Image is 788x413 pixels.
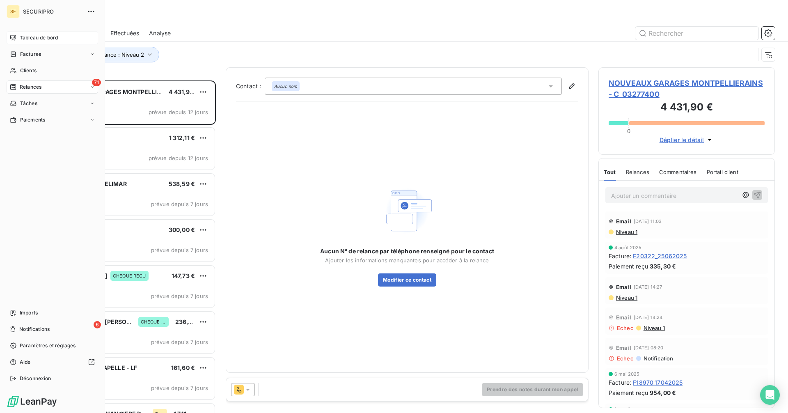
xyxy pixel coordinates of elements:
[614,372,640,376] span: 6 mai 2025
[627,128,630,134] span: 0
[609,252,631,260] span: Facture :
[609,378,631,387] span: Facture :
[604,169,616,175] span: Tout
[274,83,297,89] em: Aucun nom
[151,201,208,207] span: prévue depuis 7 jours
[169,134,195,141] span: 1 312,11 €
[58,47,159,62] button: Niveau de relance : Niveau 2
[707,169,738,175] span: Portail client
[94,321,101,328] span: 6
[633,378,683,387] span: F18970_17042025
[660,135,704,144] span: Déplier le détail
[175,318,200,325] span: 236,12 €
[482,383,583,396] button: Prendre des notes durant mon appel
[616,284,631,290] span: Email
[7,356,98,369] a: Aide
[171,364,195,371] span: 161,60 €
[169,226,195,233] span: 300,00 €
[151,385,208,391] span: prévue depuis 7 jours
[634,219,662,224] span: [DATE] 11:03
[20,83,41,91] span: Relances
[617,325,634,331] span: Echec
[70,51,144,58] span: Niveau de relance : Niveau 2
[635,27,758,40] input: Rechercher
[320,247,494,255] span: Aucun N° de relance par téléphone renseigné pour le contact
[615,294,637,301] span: Niveau 1
[20,100,37,107] span: Tâches
[113,273,146,278] span: CHEQUE RECU
[58,88,179,95] span: NOUVEAUX GARAGES MONTPELLIERAINS
[650,262,676,271] span: 335,30 €
[760,385,780,405] div: Open Intercom Messenger
[616,344,631,351] span: Email
[650,388,676,397] span: 954,00 €
[141,319,166,324] span: CHEQUE RECU
[20,309,38,317] span: Imports
[20,375,51,382] span: Déconnexion
[609,388,648,397] span: Paiement reçu
[20,358,31,366] span: Aide
[20,116,45,124] span: Paiements
[614,407,630,412] span: [DATE]
[236,82,265,90] label: Contact :
[151,293,208,299] span: prévue depuis 7 jours
[23,8,82,15] span: SECURIPRO
[659,169,697,175] span: Commentaires
[169,88,199,95] span: 4 431,90 €
[20,34,58,41] span: Tableau de bord
[615,229,637,235] span: Niveau 1
[20,50,41,58] span: Factures
[633,252,687,260] span: F20322_25062025
[609,262,648,271] span: Paiement reçu
[149,155,208,161] span: prévue depuis 12 jours
[643,355,673,362] span: Notification
[634,315,663,320] span: [DATE] 14:24
[617,355,634,362] span: Echec
[7,5,20,18] div: SE
[20,342,76,349] span: Paramètres et réglages
[19,326,50,333] span: Notifications
[325,257,489,264] span: Ajouter les informations manquantes pour accéder à la relance
[643,325,665,331] span: Niveau 1
[169,180,195,187] span: 538,59 €
[20,67,37,74] span: Clients
[609,78,765,100] span: NOUVEAUX GARAGES MONTPELLIERAINS - C_03277400
[626,169,649,175] span: Relances
[634,345,664,350] span: [DATE] 08:20
[149,29,171,37] span: Analyse
[172,272,195,279] span: 147,73 €
[616,314,631,321] span: Email
[7,395,57,408] img: Logo LeanPay
[614,245,642,250] span: 4 août 2025
[634,285,662,289] span: [DATE] 14:27
[149,109,208,115] span: prévue depuis 12 jours
[151,339,208,345] span: prévue depuis 7 jours
[110,29,140,37] span: Effectuées
[609,100,765,116] h3: 4 431,90 €
[58,318,154,325] span: BATAILLE & FILS [PERSON_NAME]
[616,218,631,225] span: Email
[39,80,216,413] div: grid
[657,135,717,145] button: Déplier le détail
[378,273,436,287] button: Modifier ce contact
[151,247,208,253] span: prévue depuis 7 jours
[381,184,433,237] img: Empty state
[92,79,101,86] span: 71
